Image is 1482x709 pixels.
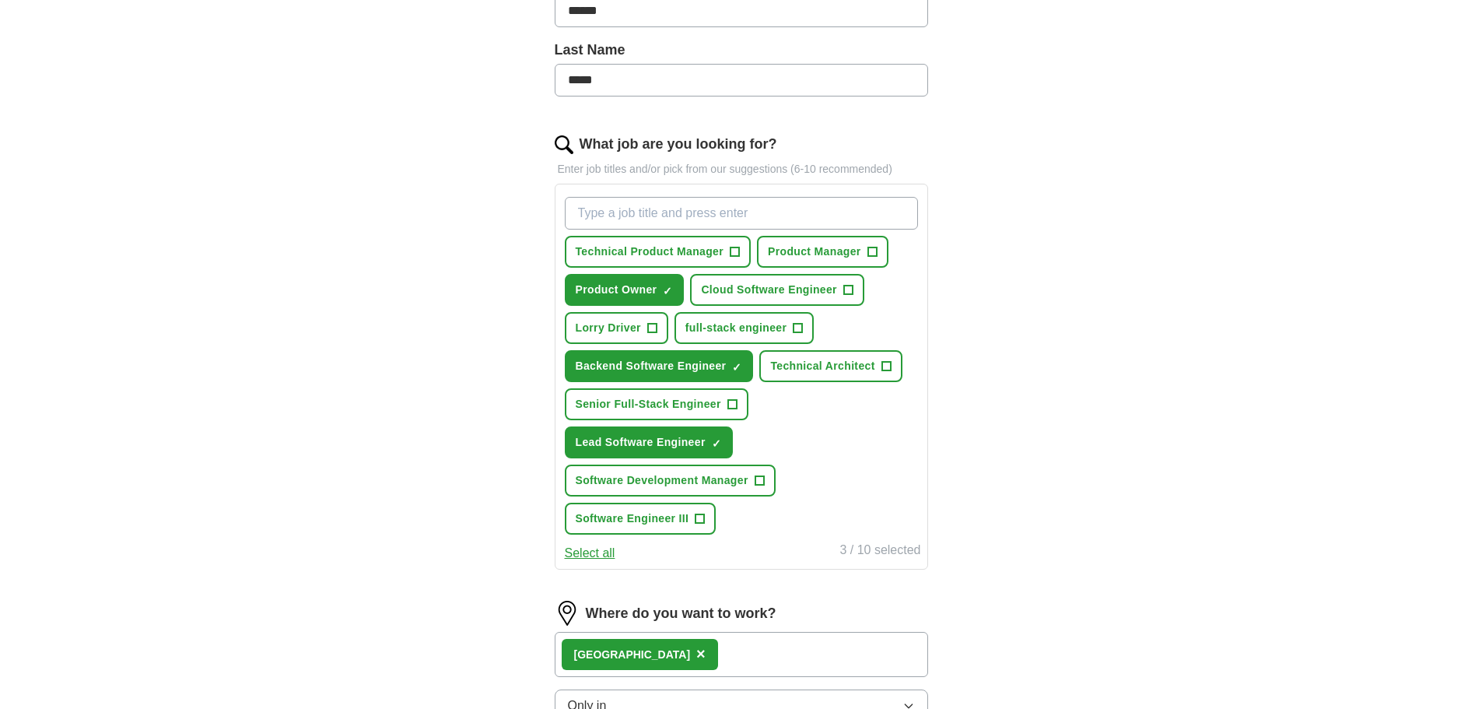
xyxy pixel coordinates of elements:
[565,236,752,268] button: Technical Product Manager
[555,601,580,626] img: location.png
[663,285,672,297] span: ✓
[759,350,902,382] button: Technical Architect
[674,312,814,344] button: full-stack engineer
[576,358,727,374] span: Backend Software Engineer
[732,361,741,374] span: ✓
[685,320,787,336] span: full-stack engineer
[565,503,716,535] button: Software Engineer III
[565,350,754,382] button: Backend Software Engineer✓
[576,511,689,527] span: Software Engineer III
[757,236,888,268] button: Product Manager
[576,472,748,489] span: Software Development Manager
[555,135,573,154] img: search.png
[565,426,733,458] button: Lead Software Engineer✓
[565,388,748,420] button: Senior Full-Stack Engineer
[565,274,685,306] button: Product Owner✓
[576,396,721,412] span: Senior Full-Stack Engineer
[576,434,706,451] span: Lead Software Engineer
[565,312,668,344] button: Lorry Driver
[555,161,928,177] p: Enter job titles and/or pick from our suggestions (6-10 recommended)
[696,643,706,666] button: ×
[586,603,776,624] label: Where do you want to work?
[696,645,706,662] span: ×
[712,437,721,450] span: ✓
[576,320,641,336] span: Lorry Driver
[576,244,724,260] span: Technical Product Manager
[770,358,874,374] span: Technical Architect
[565,544,615,563] button: Select all
[565,465,776,497] button: Software Development Manager
[555,40,928,61] label: Last Name
[768,244,861,260] span: Product Manager
[839,541,920,563] div: 3 / 10 selected
[701,282,837,298] span: Cloud Software Engineer
[565,197,918,230] input: Type a job title and press enter
[690,274,864,306] button: Cloud Software Engineer
[574,647,691,663] div: [GEOGRAPHIC_DATA]
[576,282,657,298] span: Product Owner
[580,134,777,155] label: What job are you looking for?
